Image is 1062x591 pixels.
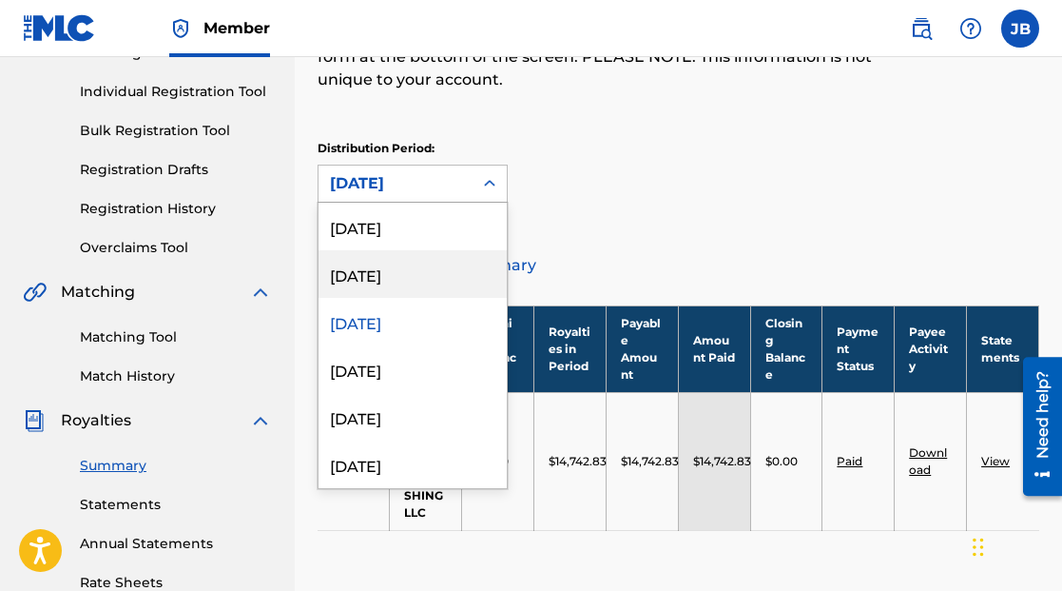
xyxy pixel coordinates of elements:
p: $0.00 [765,453,798,470]
p: Distribution Period: [318,140,508,157]
div: Drag [973,519,984,576]
th: Payee Activity [895,305,967,392]
iframe: Resource Center [1009,349,1062,502]
th: Statements [967,305,1039,392]
img: MLC Logo [23,14,96,42]
div: [DATE] [319,393,507,441]
a: Registration History [80,199,272,219]
a: Statements [80,495,272,515]
th: Payable Amount [606,305,678,392]
img: expand [249,409,272,432]
div: User Menu [1001,10,1039,48]
a: Overclaims Tool [80,238,272,258]
th: Payment Status [822,305,895,392]
div: [DATE] [319,345,507,393]
span: Member [203,17,270,39]
div: [DATE] [319,250,507,298]
th: Royalties in Period [534,305,607,392]
div: [DATE] [319,203,507,250]
span: Matching [61,281,135,304]
div: [DATE] [330,172,461,195]
img: Royalties [23,409,46,432]
img: help [959,17,982,40]
a: Individual Registration Tool [80,82,272,102]
a: Bulk Registration Tool [80,121,272,141]
a: Public Search [902,10,940,48]
a: Registration Drafts [80,160,272,180]
a: Download [909,445,947,477]
div: [DATE] [319,298,507,345]
img: Matching [23,281,47,304]
a: Annual Statements [80,534,272,554]
div: [DATE] [319,441,507,488]
a: Paid [837,454,862,468]
img: Top Rightsholder [169,17,192,40]
a: Matching Tool [80,327,272,347]
span: Royalties [61,409,131,432]
img: expand [249,281,272,304]
p: $14,742.83 [549,453,607,470]
img: search [910,17,933,40]
p: $14,742.83 [693,453,751,470]
a: Summary [80,456,272,476]
a: Distribution Summary [318,243,1039,288]
th: Closing Balance [750,305,822,392]
a: View [981,454,1010,468]
a: Match History [80,366,272,386]
p: $14,742.83 [621,453,679,470]
th: Amount Paid [678,305,750,392]
iframe: Chat Widget [967,500,1062,591]
div: Help [952,10,990,48]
